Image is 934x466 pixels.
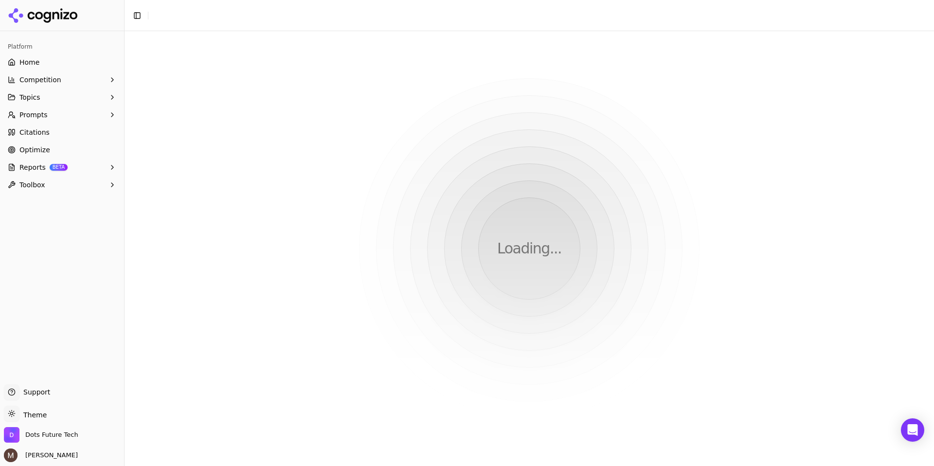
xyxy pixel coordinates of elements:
span: Support [19,387,50,397]
span: Prompts [19,110,48,120]
button: Competition [4,72,120,88]
img: Dots Future Tech [4,427,19,443]
a: Optimize [4,142,120,158]
button: Topics [4,90,120,105]
img: Martyn Strydom [4,448,18,462]
span: Toolbox [19,180,45,190]
span: Optimize [19,145,50,155]
p: Loading... [497,240,561,257]
a: Home [4,54,120,70]
span: Dots Future Tech [25,430,78,439]
span: Home [19,57,39,67]
span: Reports [19,162,46,172]
button: Open user button [4,448,78,462]
button: ReportsBETA [4,160,120,175]
div: Platform [4,39,120,54]
span: Topics [19,92,40,102]
span: [PERSON_NAME] [21,451,78,460]
button: Prompts [4,107,120,123]
button: Open organization switcher [4,427,78,443]
span: Competition [19,75,61,85]
span: BETA [50,164,68,171]
span: Theme [19,411,47,419]
span: Citations [19,127,50,137]
a: Citations [4,125,120,140]
div: Open Intercom Messenger [901,418,924,442]
button: Toolbox [4,177,120,193]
